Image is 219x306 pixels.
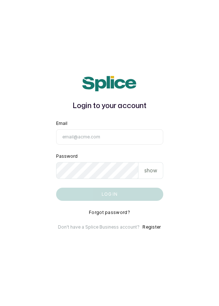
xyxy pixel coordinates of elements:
h1: Login to your account [56,100,163,112]
button: Forgot password? [89,210,130,215]
input: email@acme.com [56,129,163,145]
p: Don't have a Splice Business account? [58,224,140,230]
p: show [144,167,157,174]
label: Email [56,121,67,126]
label: Password [56,153,78,159]
button: Log in [56,188,163,201]
button: Register [142,224,161,230]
